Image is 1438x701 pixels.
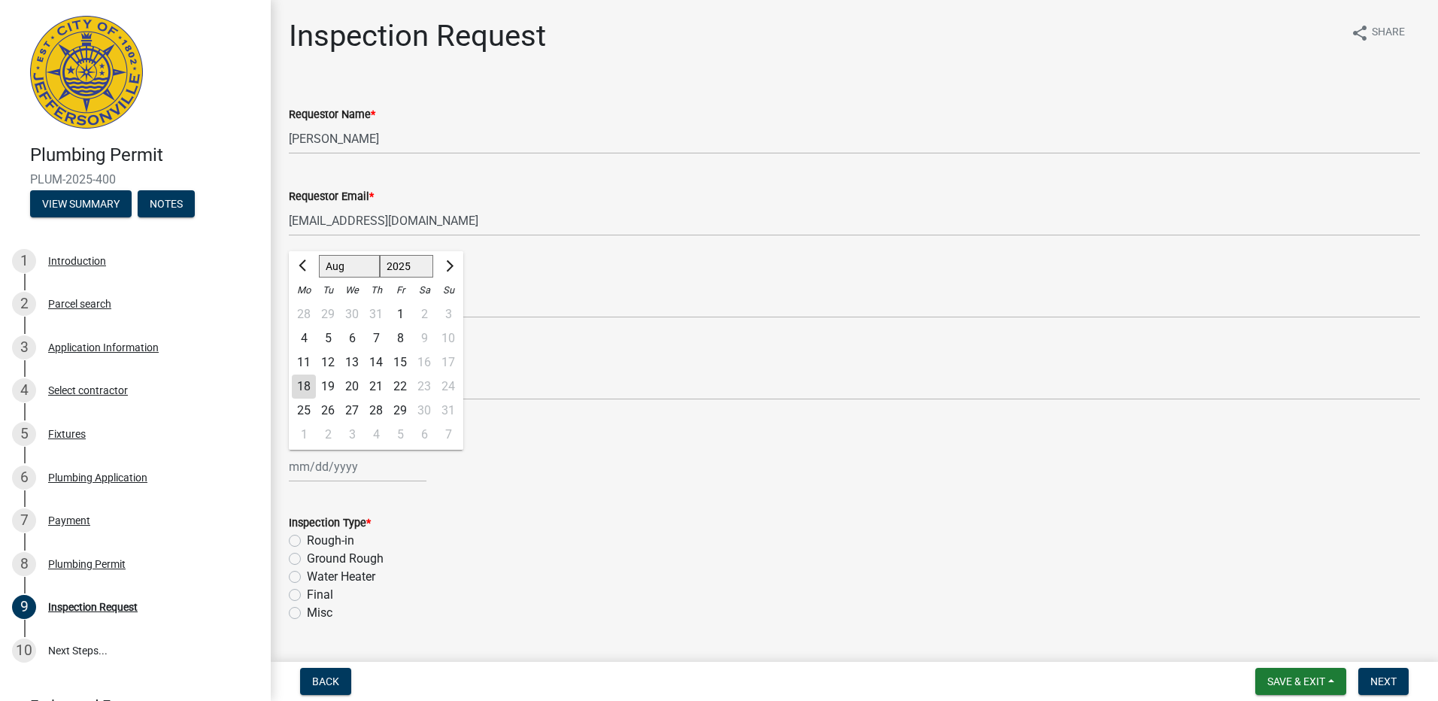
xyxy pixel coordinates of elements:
[1358,668,1409,695] button: Next
[292,399,316,423] div: 25
[307,532,354,550] label: Rough-in
[1267,675,1325,687] span: Save & Exit
[300,668,351,695] button: Back
[48,515,90,526] div: Payment
[316,423,340,447] div: Tuesday, September 2, 2025
[364,326,388,350] div: Thursday, August 7, 2025
[30,172,241,187] span: PLUM-2025-400
[292,375,316,399] div: Monday, August 18, 2025
[388,278,412,302] div: Fr
[316,375,340,399] div: 19
[316,399,340,423] div: 26
[307,604,332,622] label: Misc
[12,466,36,490] div: 6
[312,675,339,687] span: Back
[48,429,86,439] div: Fixtures
[340,302,364,326] div: Wednesday, July 30, 2025
[292,350,316,375] div: Monday, August 11, 2025
[316,302,340,326] div: 29
[138,190,195,217] button: Notes
[292,423,316,447] div: 1
[48,256,106,266] div: Introduction
[388,423,412,447] div: Friday, September 5, 2025
[364,278,388,302] div: Th
[316,350,340,375] div: 12
[388,302,412,326] div: Friday, August 1, 2025
[316,399,340,423] div: Tuesday, August 26, 2025
[388,399,412,423] div: Friday, August 29, 2025
[1351,24,1369,42] i: share
[307,568,375,586] label: Water Heater
[388,302,412,326] div: 1
[12,508,36,533] div: 7
[364,423,388,447] div: Thursday, September 4, 2025
[340,302,364,326] div: 30
[364,302,388,326] div: Thursday, July 31, 2025
[12,595,36,619] div: 9
[48,472,147,483] div: Plumbing Application
[1339,18,1417,47] button: shareShare
[292,375,316,399] div: 18
[292,423,316,447] div: Monday, September 1, 2025
[364,326,388,350] div: 7
[12,552,36,576] div: 8
[340,350,364,375] div: 13
[316,278,340,302] div: Tu
[340,350,364,375] div: Wednesday, August 13, 2025
[340,399,364,423] div: Wednesday, August 27, 2025
[388,326,412,350] div: Friday, August 8, 2025
[12,639,36,663] div: 10
[380,255,434,278] select: Select year
[316,326,340,350] div: 5
[1372,24,1405,42] span: Share
[364,423,388,447] div: 4
[364,302,388,326] div: 31
[30,144,259,166] h4: Plumbing Permit
[340,375,364,399] div: 20
[48,559,126,569] div: Plumbing Permit
[12,378,36,402] div: 4
[292,399,316,423] div: Monday, August 25, 2025
[412,278,436,302] div: Sa
[388,375,412,399] div: 22
[48,602,138,612] div: Inspection Request
[364,399,388,423] div: Thursday, August 28, 2025
[340,399,364,423] div: 27
[388,375,412,399] div: Friday, August 22, 2025
[364,375,388,399] div: 21
[292,302,316,326] div: 28
[316,326,340,350] div: Tuesday, August 5, 2025
[12,422,36,446] div: 5
[138,199,195,211] wm-modal-confirm: Notes
[388,350,412,375] div: Friday, August 15, 2025
[292,278,316,302] div: Mo
[12,292,36,316] div: 2
[340,423,364,447] div: Wednesday, September 3, 2025
[48,299,111,309] div: Parcel search
[30,199,132,211] wm-modal-confirm: Summary
[364,375,388,399] div: Thursday, August 21, 2025
[289,110,375,120] label: Requestor Name
[292,326,316,350] div: 4
[388,423,412,447] div: 5
[1370,675,1397,687] span: Next
[364,350,388,375] div: 14
[436,278,460,302] div: Su
[12,335,36,360] div: 3
[340,326,364,350] div: 6
[340,278,364,302] div: We
[292,350,316,375] div: 11
[364,399,388,423] div: 28
[340,423,364,447] div: 3
[48,342,159,353] div: Application Information
[388,350,412,375] div: 15
[340,326,364,350] div: Wednesday, August 6, 2025
[316,375,340,399] div: Tuesday, August 19, 2025
[48,385,128,396] div: Select contractor
[316,350,340,375] div: Tuesday, August 12, 2025
[364,350,388,375] div: Thursday, August 14, 2025
[289,18,546,54] h1: Inspection Request
[316,302,340,326] div: Tuesday, July 29, 2025
[30,190,132,217] button: View Summary
[439,254,457,278] button: Next month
